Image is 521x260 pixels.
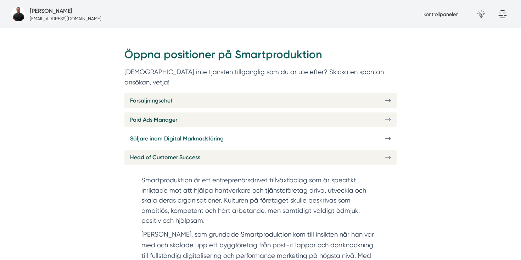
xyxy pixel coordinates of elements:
h5: Försäljare [30,6,72,15]
span: Säljare inom Digital Marknadsföring [130,134,224,143]
p: [EMAIL_ADDRESS][DOMAIN_NAME] [30,15,101,22]
a: Säljare inom Digital Marknadsföring [124,131,397,146]
a: Kontrollpanelen [424,11,459,17]
section: Smartproduktion är ett entreprenörsdrivet tillväxtbolag som är specifikt inriktade mot att hjälpa... [141,175,380,229]
span: Försäljningschef [130,96,172,105]
a: Försäljningschef [124,93,397,108]
span: Paid Ads Manager [130,115,177,124]
img: bild-pa-smartproduktion-foretag-webbyraer-i-borlange-dalarnas-lan.jpg [11,7,26,21]
a: Paid Ads Manager [124,112,397,127]
span: Head of Customer Success [130,153,200,162]
a: Head of Customer Success [124,150,397,165]
p: [DEMOGRAPHIC_DATA] inte tjänsten tillgänglig som du är ute efter? Skicka en spontan ansökan, vetja! [124,67,397,88]
h2: Öppna positioner på Smartproduktion [124,47,397,67]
